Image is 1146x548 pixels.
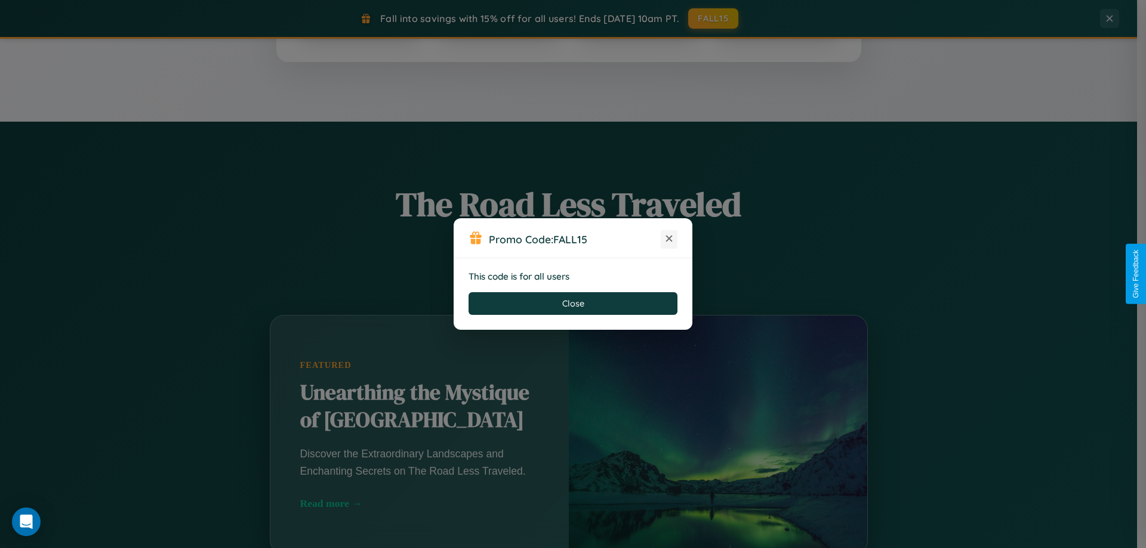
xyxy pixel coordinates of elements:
div: Open Intercom Messenger [12,507,41,536]
button: Close [469,292,677,315]
div: Give Feedback [1132,250,1140,298]
h3: Promo Code: [489,233,661,246]
strong: This code is for all users [469,271,569,282]
b: FALL15 [553,233,587,246]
